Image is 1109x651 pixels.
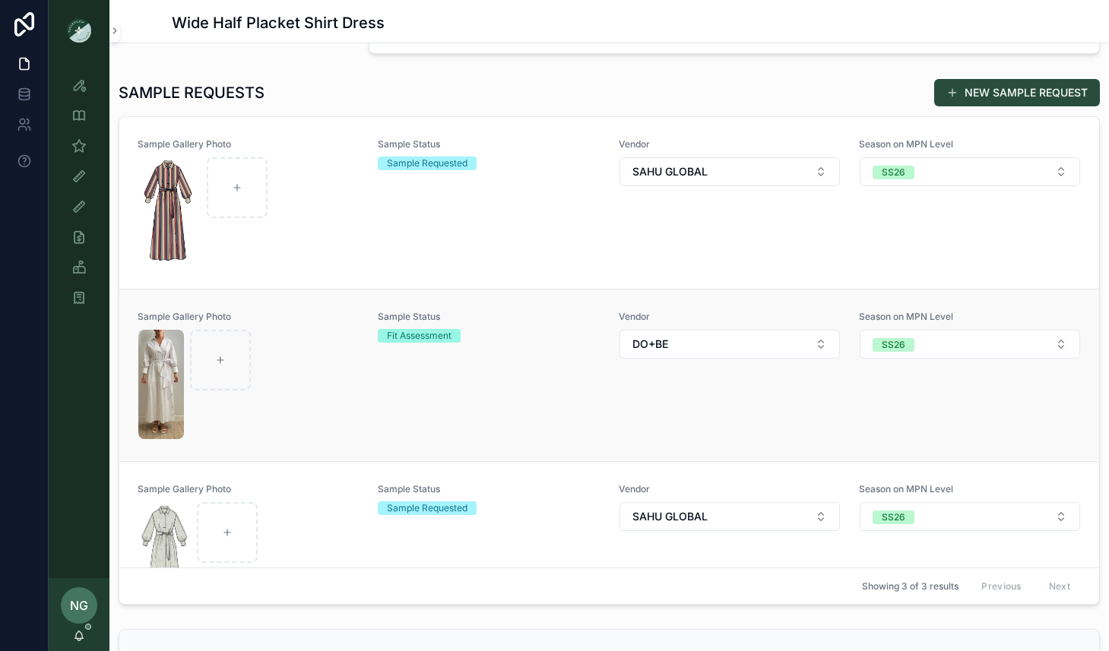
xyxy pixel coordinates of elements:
img: App logo [67,18,91,43]
div: SS26 [882,166,905,179]
h1: Wide Half Placket Shirt Dress [172,12,385,33]
span: Sample Gallery Photo [138,483,360,495]
button: Select Button [619,330,840,359]
span: Sample Status [378,138,600,150]
div: SS26 [882,510,905,524]
img: Another_Shirt_dress-Seersucker-Stripe.png [138,502,191,611]
h1: SAMPLE REQUESTS [119,82,265,103]
div: SS26 [882,338,905,352]
div: scrollable content [49,61,109,331]
a: Sample Gallery PhotoScreenshot-2025-08-27-at-1.40.44-PM.pngSample StatusSample RequestedVendorSel... [119,117,1099,289]
button: NEW SAMPLE REQUEST [934,79,1100,106]
span: Vendor [619,483,841,495]
span: Sample Status [378,311,600,323]
span: DO+BE [632,337,668,352]
div: Sample Requested [387,501,467,515]
button: Select Button [619,502,840,531]
span: SAHU GLOBAL [632,164,708,179]
div: Fit Assessment [387,329,452,343]
img: Screenshot-2025-08-27-at-1.40.44-PM.png [138,157,201,267]
span: Vendor [619,138,841,150]
span: Season on MPN Level [859,138,1081,150]
button: Select Button [619,157,840,186]
div: Sample Requested [387,156,467,170]
button: Select Button [860,502,1080,531]
img: Screenshot-2025-09-16-at-10.28.30-AM.png [138,330,184,439]
span: NG [70,596,88,615]
span: Showing 3 of 3 results [862,580,958,592]
span: Vendor [619,311,841,323]
a: Sample Gallery PhotoAnother_Shirt_dress-Seersucker-Stripe.pngSample StatusSample RequestedVendorS... [119,461,1099,634]
button: Select Button [860,330,1080,359]
span: SAHU GLOBAL [632,509,708,524]
span: Sample Status [378,483,600,495]
span: Sample Gallery Photo [138,311,360,323]
button: Select Button [860,157,1080,186]
span: Season on MPN Level [859,483,1081,495]
span: Season on MPN Level [859,311,1081,323]
span: Sample Gallery Photo [138,138,360,150]
a: Sample Gallery PhotoScreenshot-2025-09-16-at-10.28.30-AM.pngSample StatusFit AssessmentVendorSele... [119,289,1099,461]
